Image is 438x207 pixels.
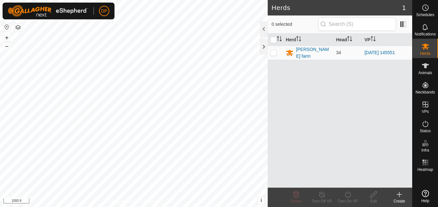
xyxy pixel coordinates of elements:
button: + [3,34,11,42]
span: 34 [336,50,341,55]
input: Search (S) [318,17,396,31]
button: Reset Map [3,23,11,31]
span: VPs [422,110,429,113]
button: i [258,197,265,204]
span: Herds [420,52,430,55]
span: Neckbands [415,90,435,94]
div: Turn On VP [335,198,361,204]
p-sorticon: Activate to sort [371,37,376,42]
img: Gallagher Logo [8,5,88,17]
span: 0 selected [272,21,318,28]
span: Help [421,199,429,203]
span: Notifications [415,32,436,36]
span: i [261,198,262,203]
th: Herd [283,34,333,46]
a: [DATE] 145551 [364,50,395,55]
div: [PERSON_NAME] farm [296,46,331,60]
button: – [3,42,11,50]
span: Schedules [416,13,434,17]
span: Heatmap [417,168,433,172]
a: Contact Us [140,199,159,204]
a: Help [413,187,438,205]
h2: Herds [272,4,402,12]
div: Turn Off VP [309,198,335,204]
span: Delete [291,199,302,203]
div: Create [386,198,412,204]
button: Map Layers [14,24,22,31]
span: 1 [402,3,406,13]
p-sorticon: Activate to sort [347,37,352,42]
span: Animals [418,71,432,75]
span: Infra [421,148,429,152]
span: Status [420,129,431,133]
div: Edit [361,198,386,204]
p-sorticon: Activate to sort [277,37,282,42]
th: Head [333,34,362,46]
p-sorticon: Activate to sort [296,37,301,42]
th: VP [362,34,412,46]
a: Privacy Policy [108,199,133,204]
span: DP [101,8,107,15]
